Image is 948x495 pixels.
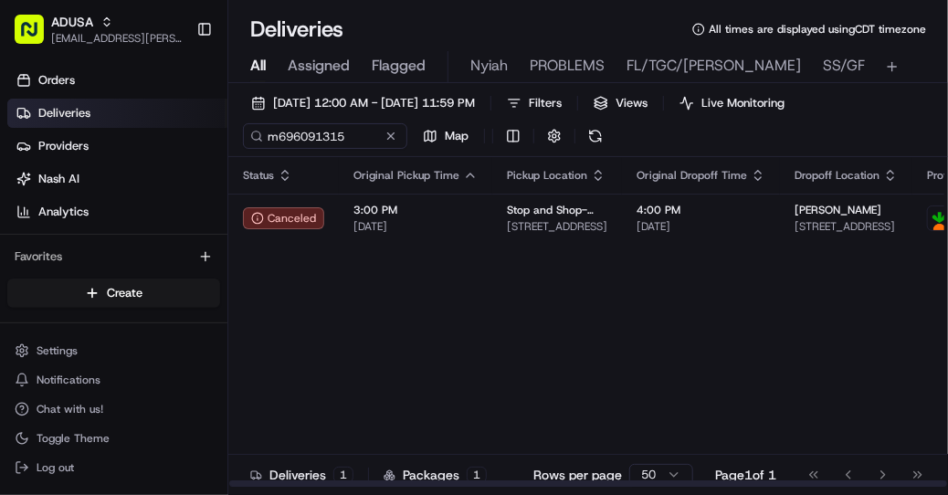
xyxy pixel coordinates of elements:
[7,99,227,128] a: Deliveries
[701,95,785,111] span: Live Monitoring
[709,22,926,37] span: All times are displayed using CDT timezone
[7,396,220,422] button: Chat with us!
[250,55,266,77] span: All
[288,55,350,77] span: Assigned
[51,31,182,46] button: [EMAIL_ADDRESS][PERSON_NAME][DOMAIN_NAME]
[507,203,607,217] span: Stop and Shop-504
[637,219,765,234] span: [DATE]
[243,168,274,183] span: Status
[583,123,608,149] button: Refresh
[37,265,140,283] span: Knowledge Base
[507,168,587,183] span: Pickup Location
[7,426,220,451] button: Toggle Theme
[530,55,605,77] span: PROBLEMS
[18,18,55,55] img: Nash
[129,309,221,323] a: Powered byPylon
[7,455,220,480] button: Log out
[7,132,227,161] a: Providers
[62,174,300,193] div: Start new chat
[173,265,293,283] span: API Documentation
[243,123,407,149] input: Type to search
[37,343,78,358] span: Settings
[715,466,776,484] div: Page 1 of 1
[7,338,220,363] button: Settings
[18,267,33,281] div: 📗
[7,367,220,393] button: Notifications
[585,90,656,116] button: Views
[243,90,483,116] button: [DATE] 12:00 AM - [DATE] 11:59 PM
[7,66,227,95] a: Orders
[38,171,79,187] span: Nash AI
[7,164,227,194] a: Nash AI
[533,466,622,484] p: Rows per page
[37,431,110,446] span: Toggle Theme
[37,402,103,416] span: Chat with us!
[38,138,89,154] span: Providers
[182,310,221,323] span: Pylon
[147,258,300,290] a: 💻API Documentation
[38,204,89,220] span: Analytics
[62,193,231,207] div: We're available if you need us!
[823,55,865,77] span: SS/GF
[353,219,478,234] span: [DATE]
[250,466,353,484] div: Deliveries
[18,73,332,102] p: Welcome 👋
[250,15,343,44] h1: Deliveries
[529,95,562,111] span: Filters
[37,373,100,387] span: Notifications
[38,72,75,89] span: Orders
[107,285,142,301] span: Create
[273,95,475,111] span: [DATE] 12:00 AM - [DATE] 11:59 PM
[333,467,353,483] div: 1
[499,90,570,116] button: Filters
[467,467,487,483] div: 1
[627,55,801,77] span: FL/TGC/[PERSON_NAME]
[353,203,478,217] span: 3:00 PM
[11,258,147,290] a: 📗Knowledge Base
[7,7,189,51] button: ADUSA[EMAIL_ADDRESS][PERSON_NAME][DOMAIN_NAME]
[7,242,220,271] div: Favorites
[470,55,508,77] span: Nyiah
[243,207,324,229] button: Canceled
[37,460,74,475] span: Log out
[384,466,487,484] div: Packages
[795,203,881,217] span: [PERSON_NAME]
[47,118,301,137] input: Clear
[671,90,793,116] button: Live Monitoring
[637,203,765,217] span: 4:00 PM
[372,55,426,77] span: Flagged
[7,279,220,308] button: Create
[795,168,880,183] span: Dropoff Location
[445,128,469,144] span: Map
[38,105,90,121] span: Deliveries
[154,267,169,281] div: 💻
[507,219,607,234] span: [STREET_ADDRESS]
[51,13,93,31] button: ADUSA
[637,168,747,183] span: Original Dropoff Time
[311,180,332,202] button: Start new chat
[795,219,898,234] span: [STREET_ADDRESS]
[415,123,477,149] button: Map
[7,197,227,226] a: Analytics
[18,174,51,207] img: 1736555255976-a54dd68f-1ca7-489b-9aae-adbdc363a1c4
[616,95,648,111] span: Views
[353,168,459,183] span: Original Pickup Time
